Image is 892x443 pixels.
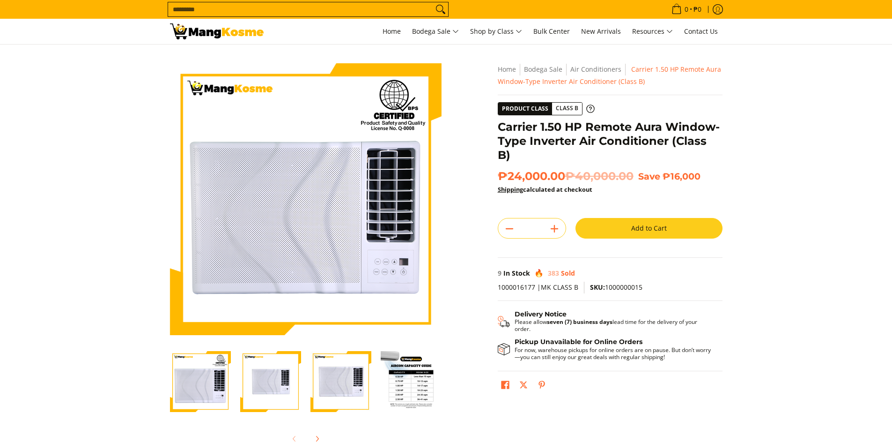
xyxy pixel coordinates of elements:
[498,65,721,86] span: Carrier 1.50 HP Remote Aura Window-Type Inverter Air Conditioner (Class B)
[412,26,459,38] span: Bodega Sale
[515,346,713,360] p: For now, warehouse pickups for online orders are on pause. But don’t worry—you can still enjoy ou...
[517,378,530,394] a: Post on X
[575,218,722,239] button: Add to Cart
[273,19,722,44] nav: Main Menu
[310,351,371,412] img: condura-remote-window-type-inverter-aircon-full-view-mang-kosme
[576,19,626,44] a: New Arrivals
[663,171,700,182] span: ₱16,000
[383,27,401,36] span: Home
[498,185,592,194] strong: calculated at checkout
[692,6,703,13] span: ₱0
[498,103,552,115] span: Product Class
[498,221,521,236] button: Subtract
[529,19,575,44] a: Bulk Center
[498,269,501,278] span: 9
[470,26,522,38] span: Shop by Class
[498,120,722,162] h1: Carrier 1.50 HP Remote Aura Window-Type Inverter Air Conditioner (Class B)
[552,103,582,114] span: Class B
[669,4,704,15] span: •
[524,65,562,74] a: Bodega Sale
[498,65,516,74] a: Home
[679,19,722,44] a: Contact Us
[638,171,660,182] span: Save
[627,19,678,44] a: Resources
[533,27,570,36] span: Bulk Center
[498,102,595,115] a: Product Class Class B
[684,27,718,36] span: Contact Us
[590,283,642,292] span: 1000000015
[170,351,231,412] img: Carrier 1.50 HP Remote Aura Window-Type Inverter Air Conditioner (Class B)-1
[381,351,442,412] img: Carrier 1.50 HP Remote Aura Window-Type Inverter Air Conditioner (Class B)-4
[515,310,567,318] strong: Delivery Notice
[240,351,301,412] img: carrier-aura-1.5hp-window-type-inverter-aircon
[499,378,512,394] a: Share on Facebook
[561,269,575,278] span: Sold
[535,378,548,394] a: Pin on Pinterest
[498,310,713,333] button: Shipping & Delivery
[570,65,621,74] a: Air Conditioners
[565,169,634,183] del: ₱40,000.00
[548,269,559,278] span: 383
[515,318,713,332] p: Please allow lead time for the delivery of your order.
[590,283,605,292] span: SKU:
[498,63,722,88] nav: Breadcrumbs
[170,63,442,335] img: Carrier 1.50 HP Remote Aura Window-Type Inverter Air Conditioner (Class B)
[515,338,642,346] strong: Pickup Unavailable for Online Orders
[683,6,690,13] span: 0
[465,19,527,44] a: Shop by Class
[170,23,264,39] img: Carrier Aura 1.5 HP Window-Type Remote Inverter Aircon l Mang Kosme
[378,19,405,44] a: Home
[543,221,566,236] button: Add
[498,169,634,183] span: ₱24,000.00
[498,283,578,292] span: 1000016177 |MK CLASS B
[433,2,448,16] button: Search
[503,269,530,278] span: In Stock
[498,185,523,194] a: Shipping
[547,318,612,326] strong: seven (7) business days
[632,26,673,38] span: Resources
[407,19,464,44] a: Bodega Sale
[581,27,621,36] span: New Arrivals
